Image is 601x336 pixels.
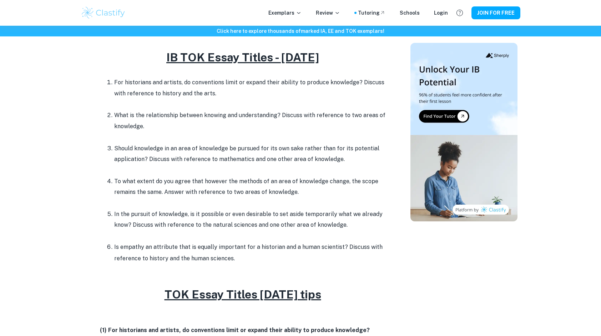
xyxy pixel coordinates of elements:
[114,241,385,264] li: Is empathy an attribute that is equally important for a historian and a human scientist? Discuss ...
[316,9,340,17] p: Review
[114,176,385,198] p: To what extent do you agree that however the methods of an area of knowledge change, the scope re...
[358,9,385,17] a: Tutoring
[400,9,420,17] a: Schools
[471,6,520,19] button: JOIN FOR FREE
[114,77,385,99] p: For historians and artists, do conventions limit or expand their ability to produce knowledge? Di...
[81,6,126,20] img: Clastify logo
[165,288,321,301] u: TOK Essay Titles [DATE] tips
[114,110,385,132] p: What is the relationship between knowing and understanding? Discuss with reference to two areas o...
[454,7,466,19] button: Help and Feedback
[166,51,319,64] u: IB TOK Essay Titles - [DATE]
[268,9,302,17] p: Exemplars
[1,27,600,35] h6: Click here to explore thousands of marked IA, EE and TOK exemplars !
[114,143,385,165] p: Should knowledge in an area of knowledge be pursued for its own sake rather than for its potentia...
[434,9,448,17] a: Login
[114,209,385,231] p: In the pursuit of knowledge, is it possible or even desirable to set aside temporarily what we al...
[410,43,517,221] img: Thumbnail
